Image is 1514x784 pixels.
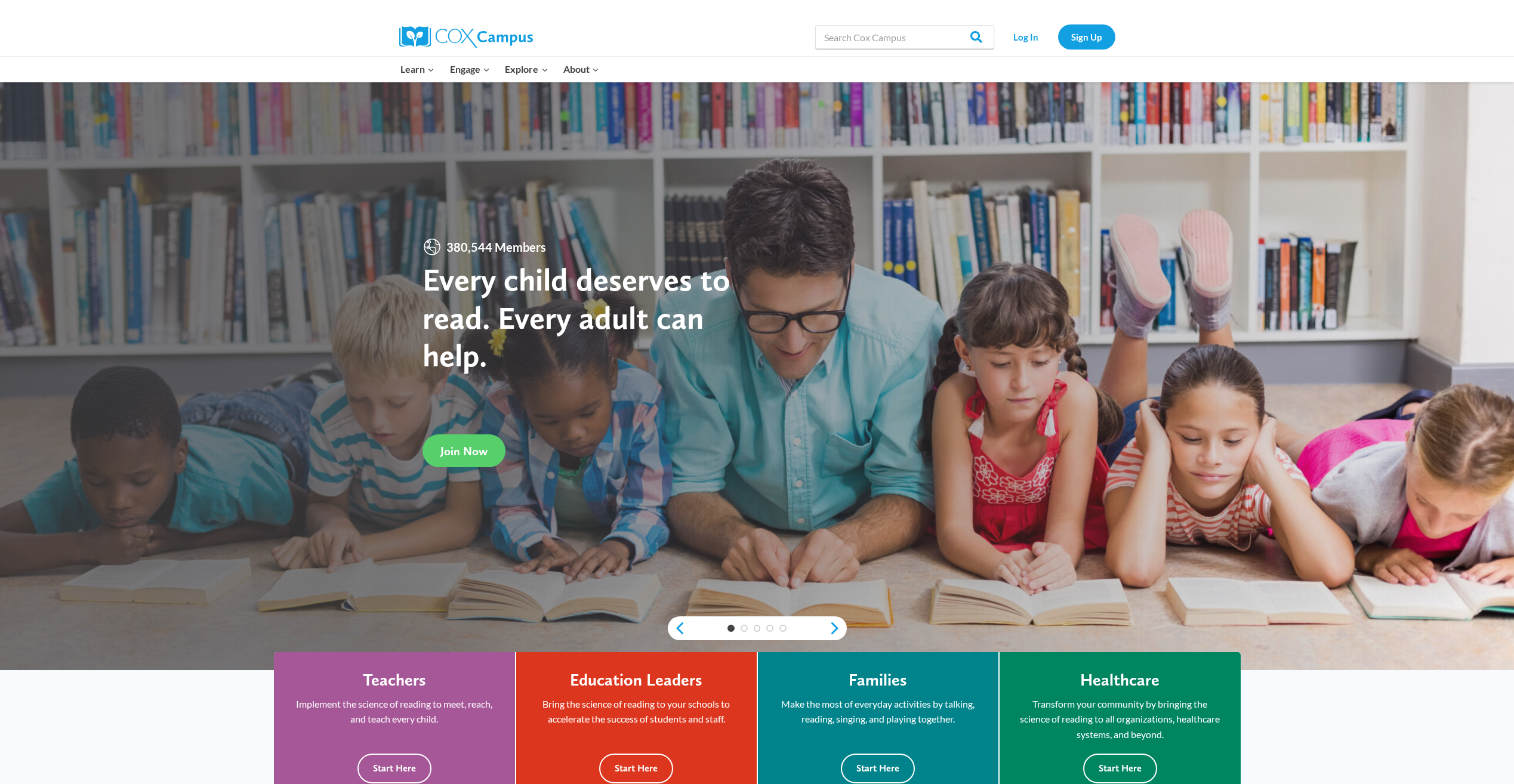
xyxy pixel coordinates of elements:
strong: Every child deserves to read. Every adult can help. [423,260,730,374]
span: 380,544 Members [442,237,551,257]
p: Make the most of everyday activities by talking, reading, singing, and playing together. [776,696,980,727]
a: 2 [741,625,748,632]
a: Sign Up [1058,24,1115,49]
button: Start Here [599,754,673,783]
input: Search Cox Campus [815,25,994,49]
span: Engage [450,61,490,77]
img: Cox Campus [399,26,533,48]
a: 1 [727,625,735,632]
nav: Primary Navigation [393,57,607,82]
a: 4 [766,625,773,632]
button: Start Here [841,754,915,783]
nav: Secondary Navigation [1000,24,1115,49]
span: About [563,61,599,77]
span: Learn [400,61,434,77]
button: Start Here [357,754,431,783]
button: Start Here [1083,754,1157,783]
h4: Healthcare [1080,670,1160,690]
a: Join Now [423,434,505,467]
a: next [829,621,847,635]
h4: Families [849,670,907,690]
a: 3 [754,625,761,632]
a: previous [668,621,686,635]
h4: Education Leaders [570,670,702,690]
h4: Teachers [363,670,426,690]
a: 5 [779,625,787,632]
a: Log In [1000,24,1052,49]
span: Join Now [440,444,488,458]
p: Bring the science of reading to your schools to accelerate the success of students and staff. [534,696,739,727]
span: Explore [505,61,548,77]
div: content slider buttons [668,616,847,640]
p: Implement the science of reading to meet, reach, and teach every child. [292,696,497,727]
p: Transform your community by bringing the science of reading to all organizations, healthcare syst... [1017,696,1223,742]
